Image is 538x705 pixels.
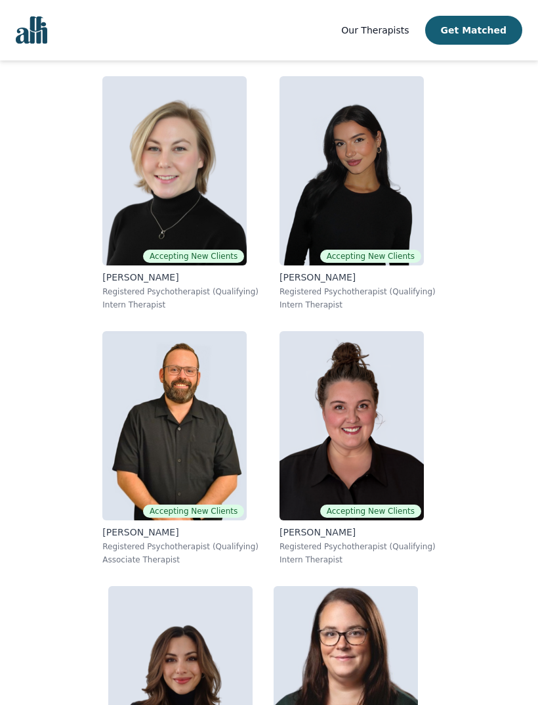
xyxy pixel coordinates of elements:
[320,250,421,263] span: Accepting New Clients
[143,505,244,518] span: Accepting New Clients
[279,555,436,565] p: Intern Therapist
[279,286,436,297] p: Registered Psychotherapist (Qualifying)
[425,16,522,45] button: Get Matched
[279,526,436,539] p: [PERSON_NAME]
[92,66,269,321] a: Jocelyn_CrawfordAccepting New Clients[PERSON_NAME]Registered Psychotherapist (Qualifying)Intern T...
[102,331,247,520] img: Josh_Cadieux
[102,271,259,284] p: [PERSON_NAME]
[279,541,436,552] p: Registered Psychotherapist (Qualifying)
[279,76,424,265] img: Alyssa_Tweedie
[92,321,269,576] a: Josh_CadieuxAccepting New Clients[PERSON_NAME]Registered Psychotherapist (Qualifying)Associate Th...
[269,66,446,321] a: Alyssa_TweedieAccepting New Clients[PERSON_NAME]Registered Psychotherapist (Qualifying)Intern The...
[341,25,409,35] span: Our Therapists
[16,16,47,44] img: alli logo
[102,300,259,310] p: Intern Therapist
[269,321,446,576] a: Janelle_RushtonAccepting New Clients[PERSON_NAME]Registered Psychotherapist (Qualifying)Intern Th...
[279,300,436,310] p: Intern Therapist
[102,526,259,539] p: [PERSON_NAME]
[102,286,259,297] p: Registered Psychotherapist (Qualifying)
[102,555,259,565] p: Associate Therapist
[279,271,436,284] p: [PERSON_NAME]
[320,505,421,518] span: Accepting New Clients
[143,250,244,263] span: Accepting New Clients
[102,541,259,552] p: Registered Psychotherapist (Qualifying)
[102,76,247,265] img: Jocelyn_Crawford
[279,331,424,520] img: Janelle_Rushton
[341,22,409,38] a: Our Therapists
